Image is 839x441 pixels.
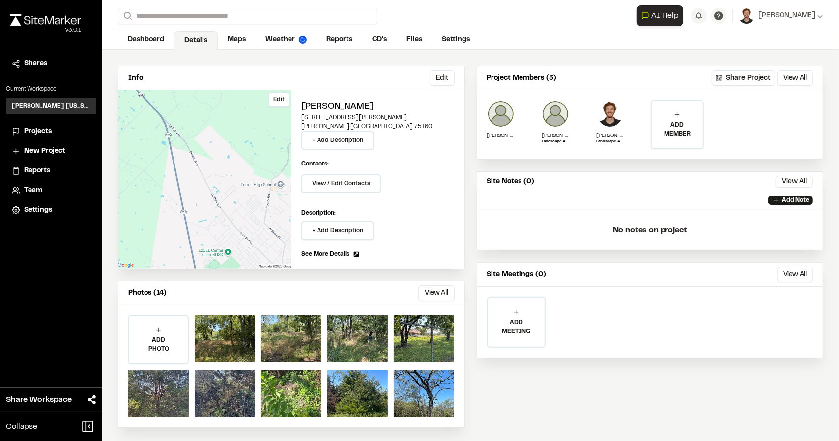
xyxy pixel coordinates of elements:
[12,58,90,69] a: Shares
[10,26,81,35] div: Oh geez...please don't...
[301,250,349,259] span: See More Details
[485,215,815,246] p: No notes on project
[596,132,624,139] p: [PERSON_NAME]
[487,73,557,83] p: Project Members (3)
[782,196,809,205] p: Add Note
[301,221,374,240] button: + Add Description
[128,288,167,299] p: Photos (14)
[430,70,455,86] button: Edit
[596,100,624,128] img: Kyle Shea
[488,318,545,336] p: ADD MEETING
[24,205,52,216] span: Settings
[397,30,432,49] a: Files
[651,10,679,22] span: AI Help
[6,394,72,406] span: Share Workspace
[12,185,90,196] a: Team
[432,30,480,49] a: Settings
[418,285,454,301] button: View All
[362,30,397,49] a: CD's
[487,100,515,128] img: Samantha Steinkirchner
[317,30,362,49] a: Reports
[301,174,381,193] button: View / Edit Contacts
[299,36,307,44] img: precipai.png
[301,113,455,122] p: [STREET_ADDRESS][PERSON_NAME]
[712,70,775,86] button: Share Project
[542,100,569,128] img: Jonathan Campbell
[776,176,813,188] button: View All
[542,139,569,145] p: Landscape Architect
[301,122,455,131] p: [PERSON_NAME] , [GEOGRAPHIC_DATA] 75160
[301,160,329,168] p: Contacts:
[12,102,90,110] h3: [PERSON_NAME] [US_STATE]
[268,92,289,107] button: Edit
[637,5,683,26] button: Open AI Assistant
[637,5,687,26] div: Open AI Assistant
[758,10,815,21] span: [PERSON_NAME]
[12,205,90,216] a: Settings
[174,31,218,50] a: Details
[24,58,47,69] span: Shares
[777,70,813,86] button: View All
[487,269,547,280] p: Site Meetings (0)
[301,100,455,113] h2: [PERSON_NAME]
[118,8,136,24] button: Search
[24,126,52,137] span: Projects
[256,30,317,49] a: Weather
[129,336,188,354] p: ADD PHOTO
[24,146,65,157] span: New Project
[596,139,624,145] p: Landscape Analyst
[12,146,90,157] a: New Project
[118,30,174,49] a: Dashboard
[777,267,813,282] button: View All
[12,126,90,137] a: Projects
[218,30,256,49] a: Maps
[128,73,143,83] p: Info
[487,176,535,187] p: Site Notes (0)
[10,14,81,26] img: rebrand.png
[6,85,96,94] p: Current Workspace
[301,131,374,150] button: + Add Description
[12,165,90,176] a: Reports
[652,121,702,138] p: ADD MEMBER
[739,8,823,24] button: [PERSON_NAME]
[24,165,50,176] span: Reports
[6,421,37,433] span: Collapse
[301,209,455,218] p: Description:
[739,8,754,24] img: User
[542,132,569,139] p: [PERSON_NAME]
[24,185,42,196] span: Team
[487,132,515,139] p: [PERSON_NAME]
